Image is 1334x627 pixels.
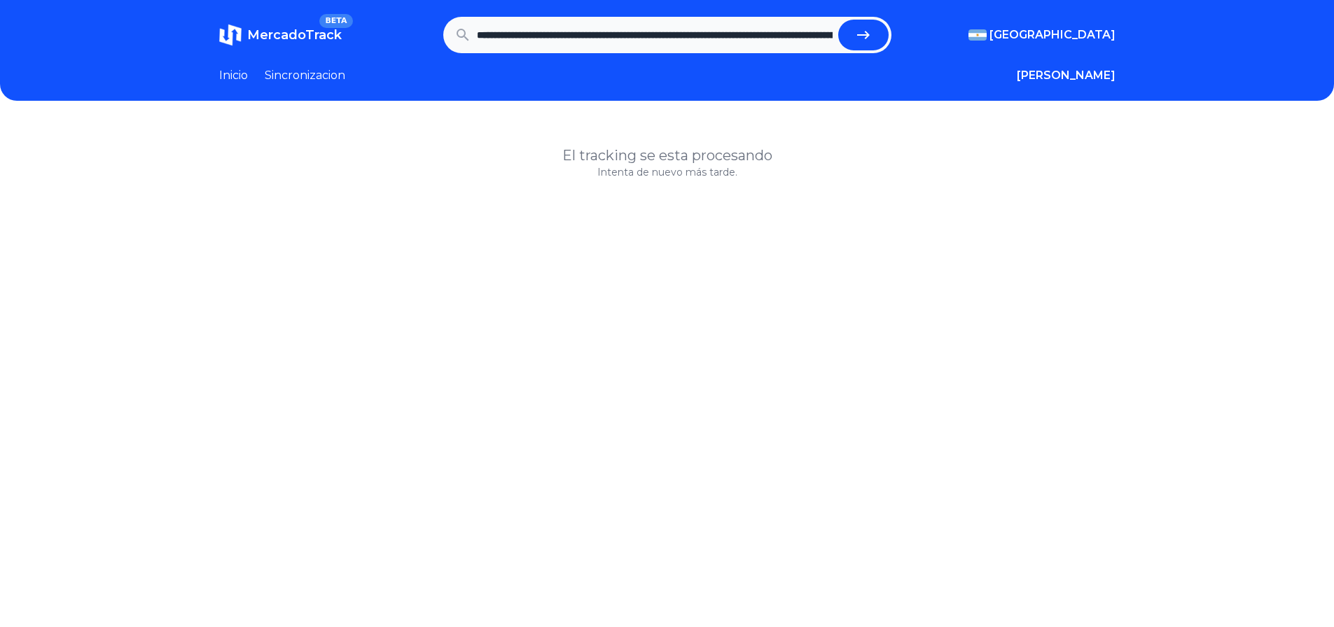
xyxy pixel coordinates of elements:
span: BETA [319,14,352,28]
span: [GEOGRAPHIC_DATA] [989,27,1116,43]
span: MercadoTrack [247,27,342,43]
img: Argentina [968,29,987,41]
button: [PERSON_NAME] [1017,67,1116,84]
p: Intenta de nuevo más tarde. [219,165,1116,179]
a: Sincronizacion [265,67,345,84]
h1: El tracking se esta procesando [219,146,1116,165]
a: Inicio [219,67,248,84]
button: [GEOGRAPHIC_DATA] [968,27,1116,43]
img: MercadoTrack [219,24,242,46]
a: MercadoTrackBETA [219,24,342,46]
